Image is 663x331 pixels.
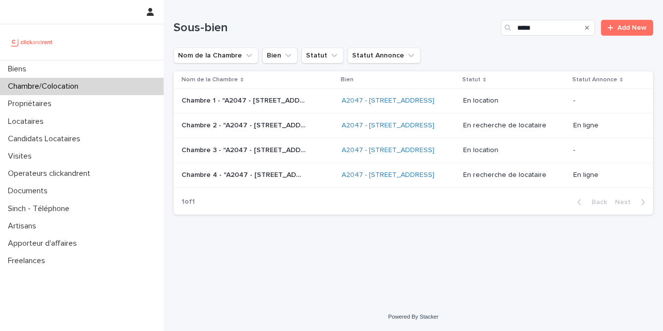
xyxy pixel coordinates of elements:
[301,48,344,63] button: Statut
[601,20,653,36] a: Add New
[4,134,88,144] p: Candidats Locataires
[4,64,34,74] p: Biens
[4,186,56,196] p: Documents
[348,48,421,63] button: Statut Annonce
[181,74,238,85] p: Nom de la Chambre
[4,204,77,214] p: Sinch - Téléphone
[262,48,298,63] button: Bien
[4,82,86,91] p: Chambre/Colocation
[617,24,647,31] span: Add New
[4,169,98,178] p: Operateurs clickandrent
[463,121,565,130] p: En recherche de locataire
[463,146,565,155] p: En location
[586,199,607,206] span: Back
[174,190,203,214] p: 1 of 1
[342,121,434,130] a: A2047 - [STREET_ADDRESS]
[342,171,434,179] a: A2047 - [STREET_ADDRESS]
[174,21,497,35] h1: Sous-bien
[572,74,617,85] p: Statut Annonce
[181,144,307,155] p: Chambre 3 - "A2047 - 296 Rue Riolan, Amiens 80000"
[8,32,56,52] img: UCB0brd3T0yccxBKYDjQ
[4,117,52,126] p: Locataires
[4,152,40,161] p: Visites
[4,256,53,266] p: Freelances
[174,48,258,63] button: Nom de la Chambre
[4,239,85,248] p: Apporteur d'affaires
[181,119,307,130] p: Chambre 2 - "A2047 - 296 Rue Riolan, Amiens 80000"
[611,198,653,207] button: Next
[4,221,44,231] p: Artisans
[573,97,637,105] p: -
[4,99,60,109] p: Propriétaires
[463,171,565,179] p: En recherche de locataire
[573,146,637,155] p: -
[174,163,653,187] tr: Chambre 4 - "A2047 - [STREET_ADDRESS]"Chambre 4 - "A2047 - [STREET_ADDRESS]" A2047 - [STREET_ADDR...
[462,74,481,85] p: Statut
[342,97,434,105] a: A2047 - [STREET_ADDRESS]
[388,314,438,320] a: Powered By Stacker
[569,198,611,207] button: Back
[181,169,307,179] p: Chambre 4 - "A2047 - 296 Rue Riolan, Amiens 80000"
[341,74,354,85] p: Bien
[174,138,653,163] tr: Chambre 3 - "A2047 - [STREET_ADDRESS]"Chambre 3 - "A2047 - [STREET_ADDRESS]" A2047 - [STREET_ADDR...
[573,121,637,130] p: En ligne
[463,97,565,105] p: En location
[615,199,637,206] span: Next
[501,20,595,36] input: Search
[174,113,653,138] tr: Chambre 2 - "A2047 - [STREET_ADDRESS]"Chambre 2 - "A2047 - [STREET_ADDRESS]" A2047 - [STREET_ADDR...
[181,95,307,105] p: Chambre 1 - "A2047 - 296 Rue Riolan, Amiens 80000"
[342,146,434,155] a: A2047 - [STREET_ADDRESS]
[174,89,653,113] tr: Chambre 1 - "A2047 - [STREET_ADDRESS]"Chambre 1 - "A2047 - [STREET_ADDRESS]" A2047 - [STREET_ADDR...
[573,171,637,179] p: En ligne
